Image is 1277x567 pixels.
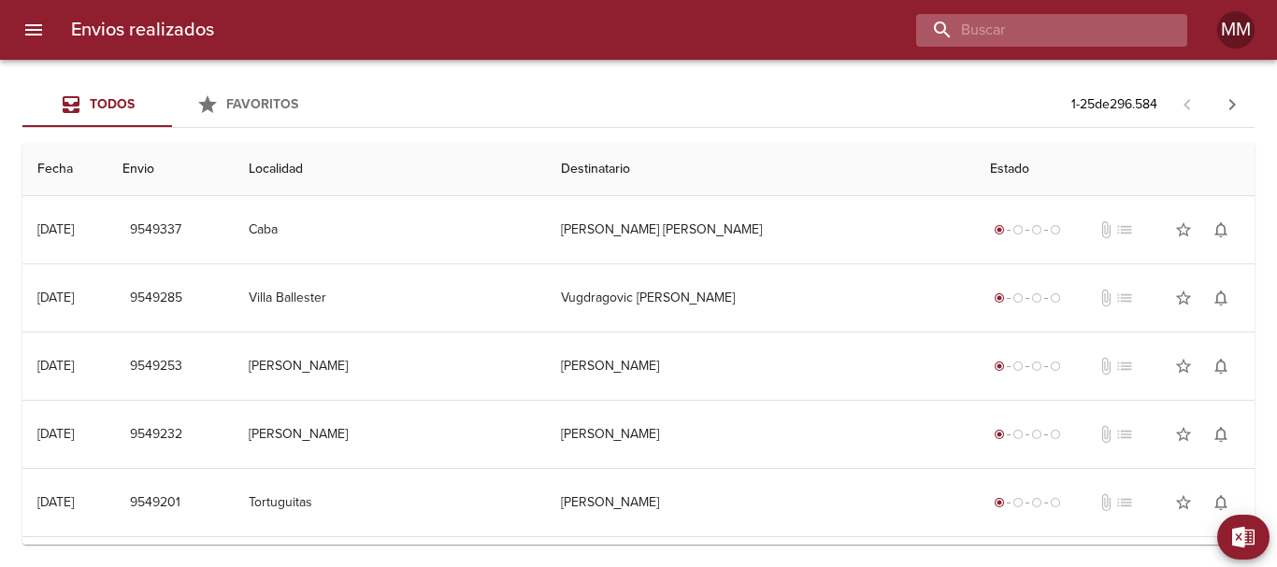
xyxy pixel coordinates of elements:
div: [DATE] [37,358,74,374]
td: [PERSON_NAME] [546,401,976,468]
span: radio_button_checked [994,429,1005,440]
span: Pagina anterior [1165,94,1210,113]
td: [PERSON_NAME] [546,469,976,536]
span: radio_button_unchecked [1012,497,1024,508]
button: Activar notificaciones [1202,211,1240,248]
span: notifications_none [1212,289,1230,307]
span: radio_button_unchecked [1050,361,1061,372]
span: notifications_none [1212,425,1230,444]
input: buscar [916,14,1155,47]
span: No tiene documentos adjuntos [1097,289,1115,307]
span: No tiene pedido asociado [1115,425,1134,444]
button: 9549253 [122,349,190,384]
button: Activar notificaciones [1202,279,1240,317]
span: radio_button_checked [994,292,1005,304]
span: 9549253 [130,355,182,378]
span: radio_button_unchecked [1031,224,1042,235]
span: No tiene pedido asociado [1115,357,1134,376]
div: Abrir información de usuario [1217,11,1255,49]
button: Activar notificaciones [1202,484,1240,521]
span: 9549337 [130,219,181,242]
span: star_border [1174,289,1193,307]
button: Agregar a favoritos [1165,279,1202,317]
span: star_border [1174,493,1193,512]
span: notifications_none [1212,357,1230,376]
span: radio_button_checked [994,224,1005,235]
th: Envio [108,143,234,196]
span: radio_button_unchecked [1031,429,1042,440]
span: notifications_none [1212,220,1230,239]
span: star_border [1174,220,1193,239]
th: Fecha [22,143,108,196]
span: radio_button_unchecked [1050,497,1061,508]
td: Caba [234,196,545,263]
td: Vugdragovic [PERSON_NAME] [546,264,976,332]
button: 9549232 [122,418,190,452]
span: star_border [1174,425,1193,444]
span: radio_button_checked [994,497,1005,508]
td: [PERSON_NAME] [234,333,545,400]
span: Favoritos [226,96,298,112]
td: [PERSON_NAME] [PERSON_NAME] [546,196,976,263]
span: Pagina siguiente [1210,82,1255,127]
div: [DATE] [37,290,74,305]
span: notifications_none [1212,493,1230,512]
button: 9549337 [122,213,189,248]
th: Destinatario [546,143,976,196]
div: Generado [990,493,1065,512]
th: Estado [975,143,1255,196]
span: star_border [1174,357,1193,376]
div: Generado [990,425,1065,444]
span: 9549285 [130,287,182,310]
button: Agregar a favoritos [1165,347,1202,385]
span: 9549232 [130,423,182,447]
div: [DATE] [37,221,74,237]
span: radio_button_unchecked [1012,224,1024,235]
span: radio_button_checked [994,361,1005,372]
span: radio_button_unchecked [1031,292,1042,304]
td: Tortuguitas [234,469,545,536]
div: [DATE] [37,494,74,510]
th: Localidad [234,143,545,196]
span: radio_button_unchecked [1012,429,1024,440]
span: No tiene pedido asociado [1115,493,1134,512]
span: No tiene documentos adjuntos [1097,357,1115,376]
td: Villa Ballester [234,264,545,332]
span: No tiene documentos adjuntos [1097,493,1115,512]
span: Todos [90,96,135,112]
button: Agregar a favoritos [1165,211,1202,248]
button: Exportar Excel [1217,515,1270,560]
button: Activar notificaciones [1202,416,1240,453]
span: radio_button_unchecked [1050,292,1061,304]
div: [DATE] [37,426,74,442]
span: No tiene pedido asociado [1115,220,1134,239]
span: radio_button_unchecked [1031,361,1042,372]
span: No tiene pedido asociado [1115,289,1134,307]
td: [PERSON_NAME] [546,333,976,400]
span: radio_button_unchecked [1012,361,1024,372]
div: Generado [990,357,1065,376]
button: Activar notificaciones [1202,347,1240,385]
span: No tiene documentos adjuntos [1097,425,1115,444]
div: Generado [990,289,1065,307]
span: radio_button_unchecked [1050,224,1061,235]
button: Agregar a favoritos [1165,484,1202,521]
div: MM [1217,11,1255,49]
div: Generado [990,220,1065,239]
span: radio_button_unchecked [1012,292,1024,304]
span: 9549201 [130,491,180,515]
span: No tiene documentos adjuntos [1097,220,1115,239]
td: [PERSON_NAME] [234,401,545,468]
span: radio_button_unchecked [1031,497,1042,508]
button: Agregar a favoritos [1165,416,1202,453]
button: 9549285 [122,281,190,316]
button: menu [11,7,56,52]
button: 9549201 [122,486,188,520]
h6: Envios realizados [71,15,214,45]
span: radio_button_unchecked [1050,429,1061,440]
div: Tabs Envios [22,82,322,127]
p: 1 - 25 de 296.584 [1071,95,1157,114]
